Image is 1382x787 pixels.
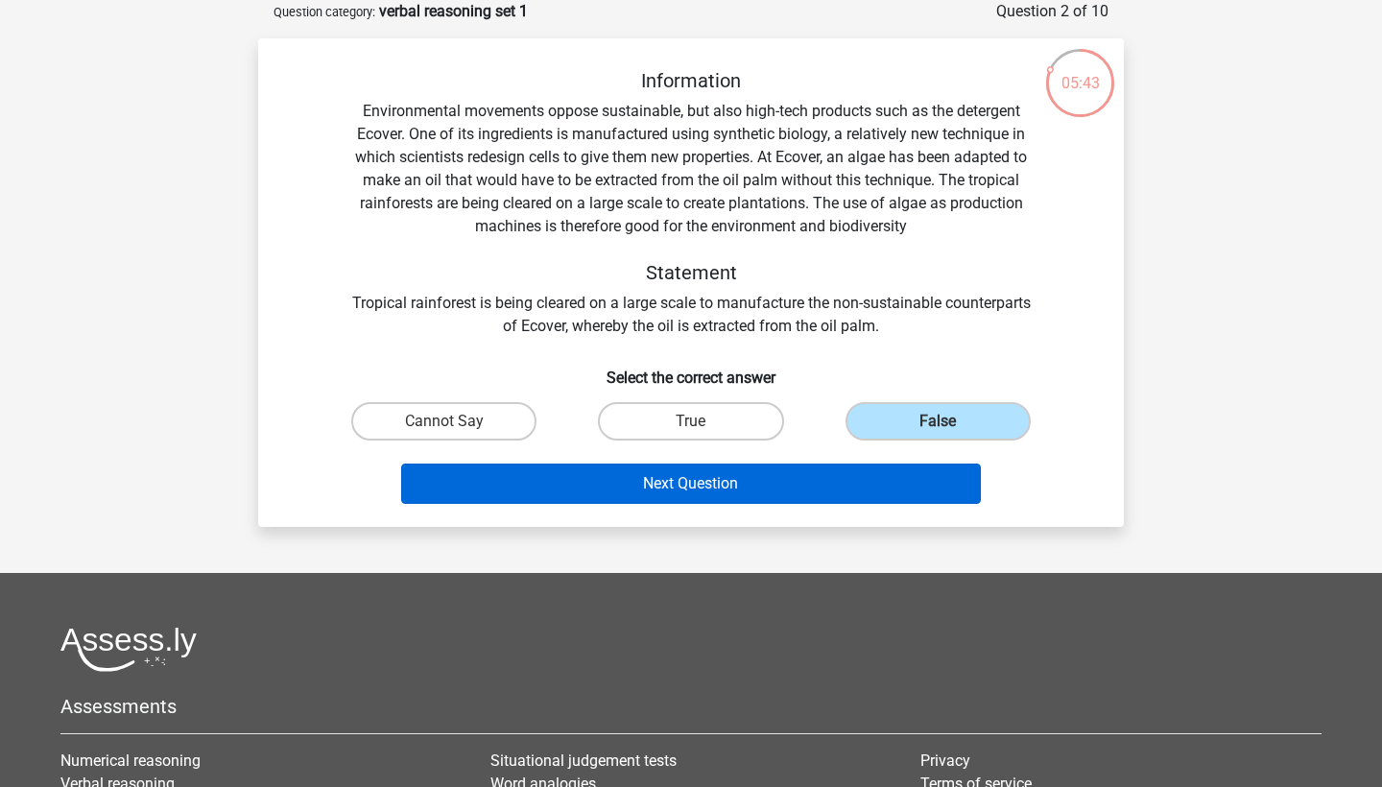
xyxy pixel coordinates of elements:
img: Assessly logo [60,627,197,672]
a: Situational judgement tests [490,751,677,770]
h5: Information [350,69,1032,92]
h5: Assessments [60,695,1322,718]
h5: Statement [350,261,1032,284]
button: Next Question [401,464,982,504]
div: Environmental movements oppose sustainable, but also high-tech products such as the detergent Eco... [289,69,1093,338]
label: Cannot Say [351,402,536,441]
a: Privacy [920,751,970,770]
div: 05:43 [1044,47,1116,95]
label: False [846,402,1031,441]
small: Question category: [274,5,375,19]
a: Numerical reasoning [60,751,201,770]
h6: Select the correct answer [289,353,1093,387]
strong: verbal reasoning set 1 [379,2,528,20]
label: True [598,402,783,441]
